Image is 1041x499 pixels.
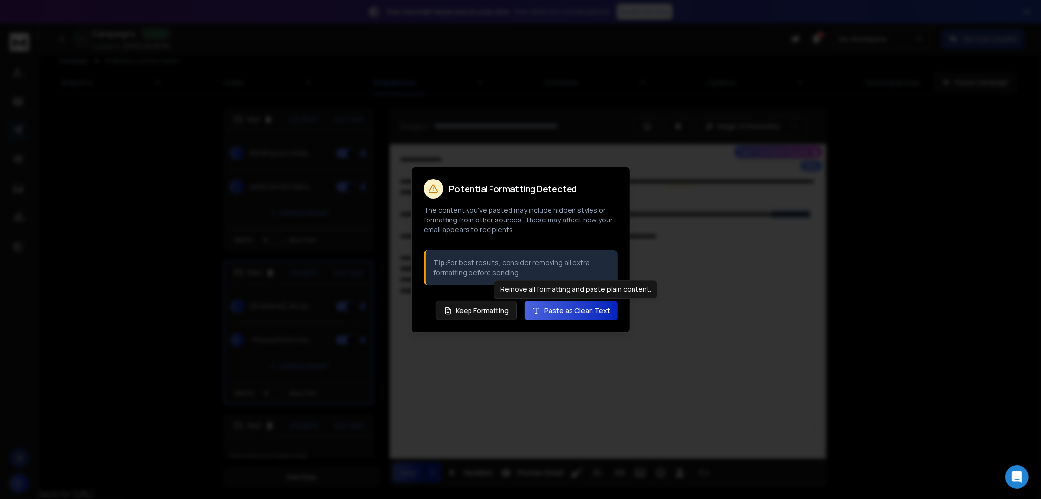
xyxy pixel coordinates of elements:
div: Remove all formatting and paste plain content. [494,280,657,299]
button: Keep Formatting [436,301,517,320]
button: Paste as Clean Text [525,301,618,320]
strong: Tip: [433,258,447,267]
p: For best results, consider removing all extra formatting before sending. [433,258,610,278]
h2: Potential Formatting Detected [449,184,577,193]
p: The content you've pasted may include hidden styles or formatting from other sources. These may a... [424,205,618,235]
div: Open Intercom Messenger [1005,465,1029,489]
